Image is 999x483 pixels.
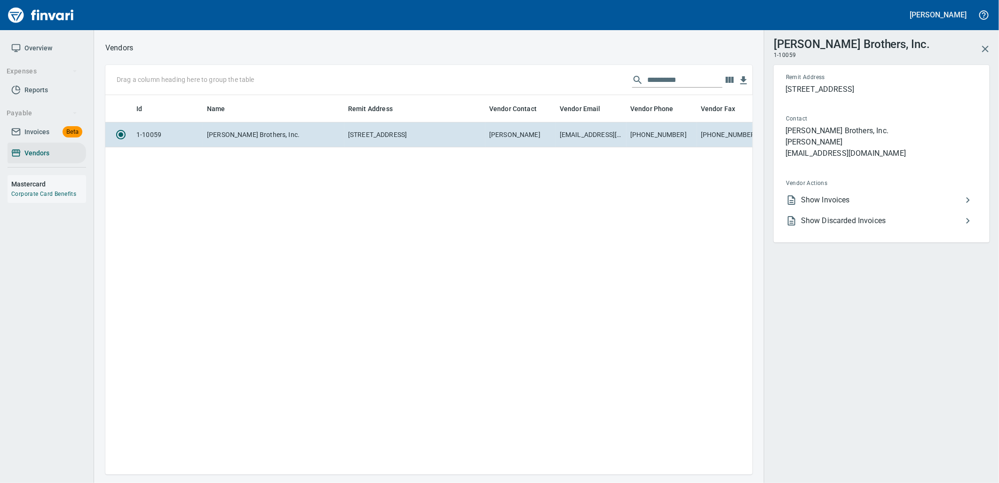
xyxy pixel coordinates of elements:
[910,10,967,20] h5: [PERSON_NAME]
[489,103,549,114] span: Vendor Contact
[11,191,76,197] a: Corporate Card Benefits
[133,122,203,147] td: 1-10059
[136,103,142,114] span: Id
[785,148,977,159] p: [EMAIL_ADDRESS][DOMAIN_NAME]
[8,38,86,59] a: Overview
[207,103,225,114] span: Name
[6,4,76,26] img: Finvari
[348,103,393,114] span: Remit Address
[801,215,962,226] span: Show Discarded Invoices
[348,103,405,114] span: Remit Address
[786,179,902,188] span: Vendor Actions
[785,84,977,95] p: [STREET_ADDRESS]
[560,103,613,114] span: Vendor Email
[344,122,485,147] td: [STREET_ADDRESS]
[630,103,674,114] span: Vendor Phone
[3,63,81,80] button: Expenses
[11,179,86,189] h6: Mastercard
[556,122,626,147] td: [EMAIL_ADDRESS][DOMAIN_NAME]
[117,75,254,84] p: Drag a column heading here to group the table
[560,103,601,114] span: Vendor Email
[785,137,977,148] p: [PERSON_NAME]
[701,103,748,114] span: Vendor Fax
[8,121,86,143] a: InvoicesBeta
[3,105,81,122] button: Payable
[203,122,344,147] td: [PERSON_NAME] Brothers, Inc.
[63,127,82,137] span: Beta
[786,114,891,124] span: Contact
[24,42,52,54] span: Overview
[105,42,133,54] nav: breadcrumb
[697,122,768,147] td: [PHONE_NUMBER]
[630,103,686,114] span: Vendor Phone
[24,84,48,96] span: Reports
[774,35,930,51] h3: [PERSON_NAME] Brothers, Inc.
[908,8,969,22] button: [PERSON_NAME]
[7,107,78,119] span: Payable
[626,122,697,147] td: [PHONE_NUMBER]
[485,122,556,147] td: [PERSON_NAME]
[737,73,751,88] button: Download Table
[8,143,86,164] a: Vendors
[24,126,49,138] span: Invoices
[489,103,537,114] span: Vendor Contact
[786,73,900,82] span: Remit Address
[8,80,86,101] a: Reports
[207,103,238,114] span: Name
[785,125,977,137] p: [PERSON_NAME] Brothers, Inc.
[105,42,133,54] p: Vendors
[136,103,154,114] span: Id
[7,65,78,77] span: Expenses
[974,38,997,60] button: Close Vendor
[24,147,49,159] span: Vendors
[701,103,736,114] span: Vendor Fax
[774,51,796,60] span: 1-10059
[801,194,962,206] span: Show Invoices
[722,73,737,87] button: Choose columns to display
